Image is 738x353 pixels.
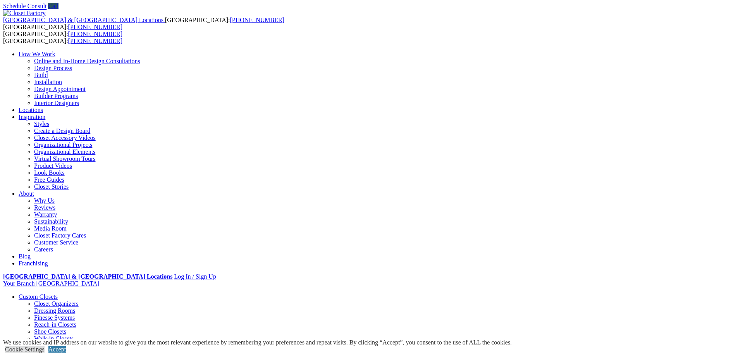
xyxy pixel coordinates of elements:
[34,65,72,71] a: Design Process
[34,335,74,342] a: Walk-in Closets
[34,225,67,232] a: Media Room
[34,300,79,307] a: Closet Organizers
[19,260,48,267] a: Franchising
[34,155,96,162] a: Virtual Showroom Tours
[34,169,65,176] a: Look Books
[34,321,76,328] a: Reach-in Closets
[34,197,55,204] a: Why Us
[34,127,90,134] a: Create a Design Board
[3,31,122,44] span: [GEOGRAPHIC_DATA]: [GEOGRAPHIC_DATA]:
[34,134,96,141] a: Closet Accessory Videos
[19,190,34,197] a: About
[3,273,172,280] a: [GEOGRAPHIC_DATA] & [GEOGRAPHIC_DATA] Locations
[34,100,79,106] a: Interior Designers
[34,204,55,211] a: Reviews
[36,280,99,287] span: [GEOGRAPHIC_DATA]
[34,314,75,321] a: Finesse Systems
[19,51,55,57] a: How We Work
[34,162,72,169] a: Product Videos
[34,239,78,246] a: Customer Service
[5,346,45,353] a: Cookie Settings
[34,93,78,99] a: Builder Programs
[34,246,53,253] a: Careers
[48,346,66,353] a: Accept
[34,58,140,64] a: Online and In-Home Design Consultations
[3,17,284,30] span: [GEOGRAPHIC_DATA]: [GEOGRAPHIC_DATA]:
[19,107,43,113] a: Locations
[34,218,68,225] a: Sustainability
[3,280,100,287] a: Your Branch [GEOGRAPHIC_DATA]
[34,79,62,85] a: Installation
[230,17,284,23] a: [PHONE_NUMBER]
[19,114,45,120] a: Inspiration
[34,72,48,78] a: Build
[34,141,92,148] a: Organizational Projects
[3,17,165,23] a: [GEOGRAPHIC_DATA] & [GEOGRAPHIC_DATA] Locations
[19,293,58,300] a: Custom Closets
[68,31,122,37] a: [PHONE_NUMBER]
[68,38,122,44] a: [PHONE_NUMBER]
[3,17,163,23] span: [GEOGRAPHIC_DATA] & [GEOGRAPHIC_DATA] Locations
[34,176,64,183] a: Free Guides
[174,273,216,280] a: Log In / Sign Up
[34,211,57,218] a: Warranty
[68,24,122,30] a: [PHONE_NUMBER]
[34,183,69,190] a: Closet Stories
[19,253,31,260] a: Blog
[34,86,86,92] a: Design Appointment
[3,10,46,17] img: Closet Factory
[3,3,46,9] a: Schedule Consult
[48,3,58,9] a: Call
[34,328,66,335] a: Shoe Closets
[34,232,86,239] a: Closet Factory Cares
[34,307,75,314] a: Dressing Rooms
[3,339,512,346] div: We use cookies and IP address on our website to give you the most relevant experience by remember...
[3,280,34,287] span: Your Branch
[34,121,49,127] a: Styles
[34,148,95,155] a: Organizational Elements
